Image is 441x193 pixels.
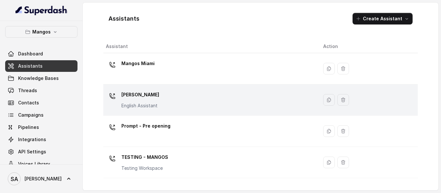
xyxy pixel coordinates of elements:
[25,176,62,182] span: [PERSON_NAME]
[5,97,77,109] a: Contacts
[318,40,418,53] th: Action
[121,102,159,109] p: English Assistant
[353,13,413,24] button: Create Assistant
[108,14,139,24] h1: Assistants
[103,40,318,53] th: Assistant
[5,26,77,38] button: Mangos
[5,60,77,72] a: Assistants
[5,146,77,158] a: API Settings
[18,63,43,69] span: Assistants
[121,121,170,131] p: Prompt - Pre opening
[121,152,168,162] p: TESTING - MANGOS
[5,158,77,170] a: Voices Library
[11,176,18,182] text: SA
[18,136,46,143] span: Integrations
[5,48,77,60] a: Dashboard
[5,109,77,121] a: Campaigns
[18,87,37,94] span: Threads
[18,112,44,118] span: Campaigns
[5,170,77,188] a: [PERSON_NAME]
[121,58,155,69] p: Mangos Miami
[18,149,46,155] span: API Settings
[32,28,51,36] p: Mangos
[5,85,77,96] a: Threads
[121,165,168,171] p: Testing Workspace
[5,121,77,133] a: Pipelines
[15,5,67,15] img: light.svg
[5,134,77,145] a: Integrations
[18,100,39,106] span: Contacts
[18,75,59,82] span: Knowledge Bases
[18,161,50,167] span: Voices Library
[121,90,159,100] p: [PERSON_NAME]
[18,51,43,57] span: Dashboard
[5,72,77,84] a: Knowledge Bases
[18,124,39,130] span: Pipelines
